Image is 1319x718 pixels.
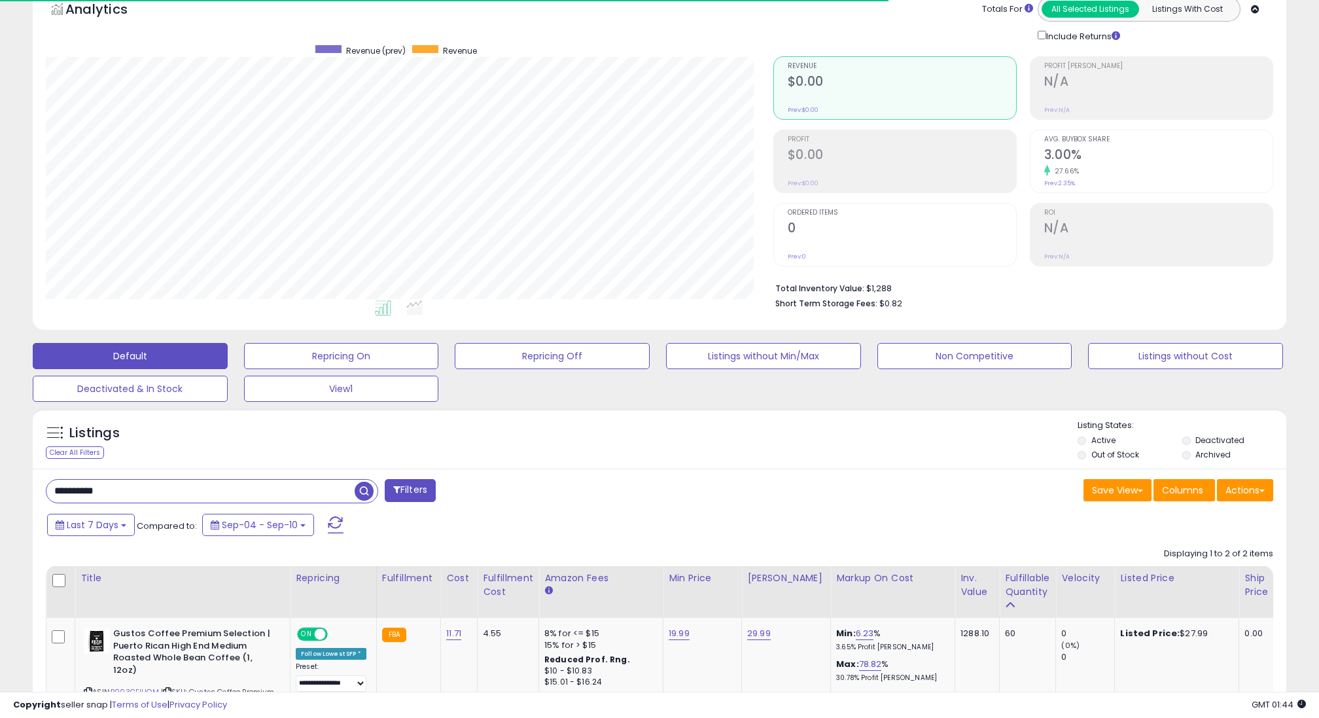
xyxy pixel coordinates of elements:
[544,571,658,585] div: Amazon Fees
[296,571,371,585] div: Repricing
[1138,1,1236,18] button: Listings With Cost
[1044,147,1273,165] h2: 3.00%
[544,654,630,665] b: Reduced Prof. Rng.
[1044,74,1273,92] h2: N/A
[382,628,406,642] small: FBA
[169,698,227,711] a: Privacy Policy
[788,221,1016,238] h2: 0
[836,571,949,585] div: Markup on Cost
[669,627,690,640] a: 19.99
[33,343,228,369] button: Default
[382,571,435,585] div: Fulfillment
[161,687,275,697] span: | SKU: Gustos Coffee Premium
[69,424,120,442] h5: Listings
[1088,343,1283,369] button: Listings without Cost
[1195,435,1244,446] label: Deactivated
[788,147,1016,165] h2: $0.00
[856,627,874,640] a: 6.23
[33,376,228,402] button: Deactivated & In Stock
[836,628,945,652] div: %
[1244,628,1266,639] div: 0.00
[1044,106,1070,114] small: Prev: N/A
[1120,628,1229,639] div: $27.99
[202,514,314,536] button: Sep-04 - Sep-10
[1005,571,1050,599] div: Fulfillable Quantity
[960,628,989,639] div: 1288.10
[982,3,1033,16] div: Totals For
[244,376,439,402] button: View1
[483,628,529,639] div: 4.55
[296,648,366,660] div: Follow Lowest SFP *
[244,343,439,369] button: Repricing On
[775,283,864,294] b: Total Inventory Value:
[326,629,347,640] span: OFF
[1120,571,1233,585] div: Listed Price
[666,343,861,369] button: Listings without Min/Max
[877,343,1072,369] button: Non Competitive
[1091,435,1116,446] label: Active
[46,446,104,459] div: Clear All Filters
[831,566,955,618] th: The percentage added to the cost of goods (COGS) that forms the calculator for Min & Max prices.
[346,45,406,56] span: Revenue (prev)
[1252,698,1306,711] span: 2025-09-18 01:44 GMT
[747,571,825,585] div: [PERSON_NAME]
[222,518,298,531] span: Sep-04 - Sep-10
[1044,221,1273,238] h2: N/A
[788,253,806,260] small: Prev: 0
[1005,628,1046,639] div: 60
[483,571,533,599] div: Fulfillment Cost
[788,179,818,187] small: Prev: $0.00
[836,643,945,652] p: 3.65% Profit [PERSON_NAME]
[47,514,135,536] button: Last 7 Days
[455,343,650,369] button: Repricing Off
[1078,420,1286,432] p: Listing States:
[788,106,818,114] small: Prev: $0.00
[1083,479,1152,501] button: Save View
[112,698,167,711] a: Terms of Use
[111,687,159,698] a: B003CEIHOM
[544,677,653,688] div: $15.01 - $16.24
[836,627,856,639] b: Min:
[1044,209,1273,217] span: ROI
[446,571,472,585] div: Cost
[544,639,653,651] div: 15% for > $15
[1028,28,1136,43] div: Include Returns
[836,673,945,683] p: 30.78% Profit [PERSON_NAME]
[1120,627,1180,639] b: Listed Price:
[775,298,877,309] b: Short Term Storage Fees:
[1061,571,1109,585] div: Velocity
[137,520,197,532] span: Compared to:
[1153,479,1215,501] button: Columns
[544,666,653,677] div: $10 - $10.83
[788,74,1016,92] h2: $0.00
[1044,63,1273,70] span: Profit [PERSON_NAME]
[13,699,227,711] div: seller snap | |
[1042,1,1139,18] button: All Selected Listings
[1217,479,1273,501] button: Actions
[836,658,859,670] b: Max:
[1061,640,1080,651] small: (0%)
[788,209,1016,217] span: Ordered Items
[1162,484,1203,497] span: Columns
[1050,166,1080,176] small: 27.66%
[879,297,902,310] span: $0.82
[1195,449,1231,460] label: Archived
[67,518,118,531] span: Last 7 Days
[1044,179,1075,187] small: Prev: 2.35%
[859,658,882,671] a: 78.82
[80,571,285,585] div: Title
[544,585,552,597] small: Amazon Fees.
[1044,136,1273,143] span: Avg. Buybox Share
[1044,253,1070,260] small: Prev: N/A
[1164,548,1273,560] div: Displaying 1 to 2 of 2 items
[788,136,1016,143] span: Profit
[13,698,61,711] strong: Copyright
[1061,628,1114,639] div: 0
[960,571,994,599] div: Inv. value
[113,628,272,679] b: Gustos Coffee Premium Selection | Puerto Rican High End Medium Roasted Whole Bean Coffee (1, 12oz)
[84,628,110,654] img: 412Rvls+b0L._SL40_.jpg
[1244,571,1271,599] div: Ship Price
[544,628,653,639] div: 8% for <= $15
[1091,449,1139,460] label: Out of Stock
[298,629,315,640] span: ON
